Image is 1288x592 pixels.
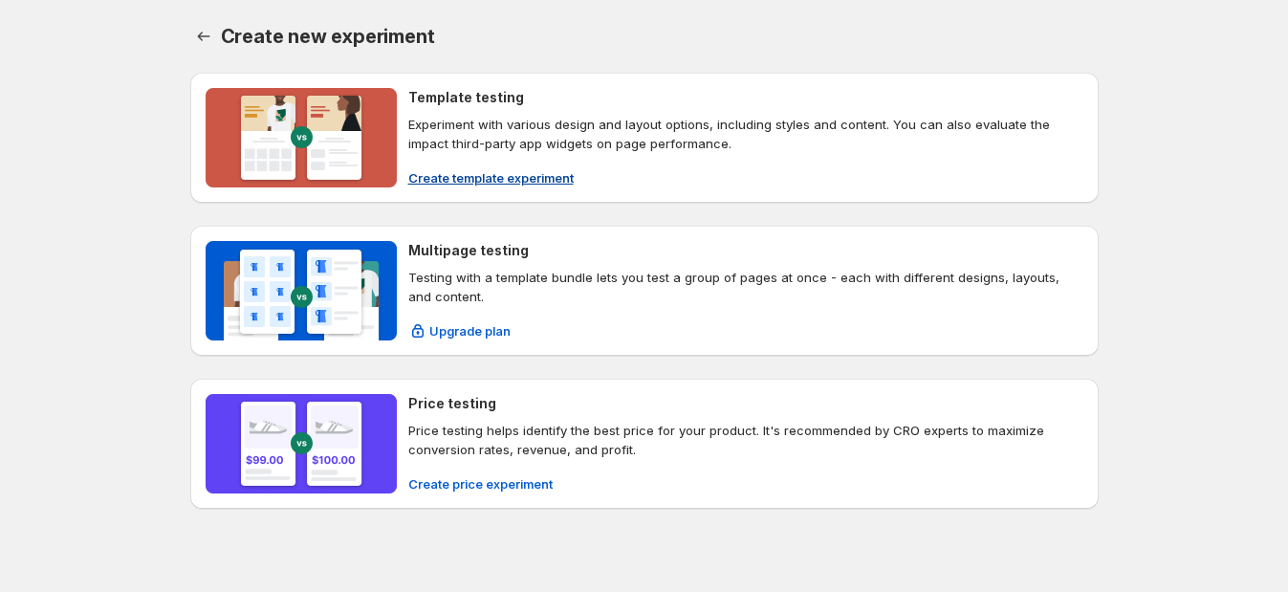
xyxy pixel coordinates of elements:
[408,115,1083,153] p: Experiment with various design and layout options, including styles and content. You can also eva...
[206,241,397,340] img: Multipage testing
[397,316,522,346] button: Upgrade plan
[206,88,397,187] img: Template testing
[408,421,1083,459] p: Price testing helps identify the best price for your product. It's recommended by CRO experts to ...
[408,394,496,413] h4: Price testing
[221,25,435,48] span: Create new experiment
[408,474,553,493] span: Create price experiment
[408,268,1083,306] p: Testing with a template bundle lets you test a group of pages at once - each with different desig...
[408,168,574,187] span: Create template experiment
[397,469,564,499] button: Create price experiment
[408,88,524,107] h4: Template testing
[190,23,217,50] button: Back
[429,321,511,340] span: Upgrade plan
[397,163,585,193] button: Create template experiment
[206,394,397,493] img: Price testing
[408,241,529,260] h4: Multipage testing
